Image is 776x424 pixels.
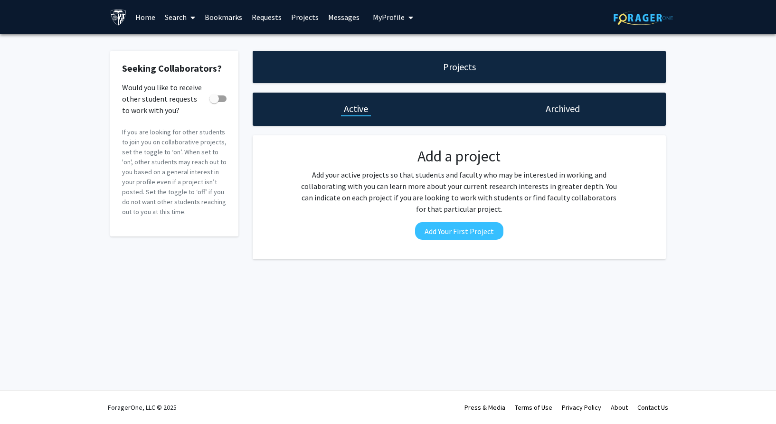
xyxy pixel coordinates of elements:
[108,391,177,424] div: ForagerOne, LLC © 2025
[298,147,620,165] h2: Add a project
[122,82,206,116] span: Would you like to receive other student requests to work with you?
[122,63,227,74] h2: Seeking Collaborators?
[7,381,40,417] iframe: Chat
[110,9,127,26] img: Johns Hopkins University Logo
[323,0,364,34] a: Messages
[344,102,368,115] h1: Active
[546,102,580,115] h1: Archived
[298,169,620,215] p: Add your active projects so that students and faculty who may be interested in working and collab...
[122,127,227,217] p: If you are looking for other students to join you on collaborative projects, set the toggle to ‘o...
[415,222,503,240] button: Add Your First Project
[464,403,505,412] a: Press & Media
[373,12,405,22] span: My Profile
[611,403,628,412] a: About
[614,10,673,25] img: ForagerOne Logo
[562,403,601,412] a: Privacy Policy
[515,403,552,412] a: Terms of Use
[286,0,323,34] a: Projects
[443,60,476,74] h1: Projects
[247,0,286,34] a: Requests
[160,0,200,34] a: Search
[637,403,668,412] a: Contact Us
[200,0,247,34] a: Bookmarks
[131,0,160,34] a: Home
